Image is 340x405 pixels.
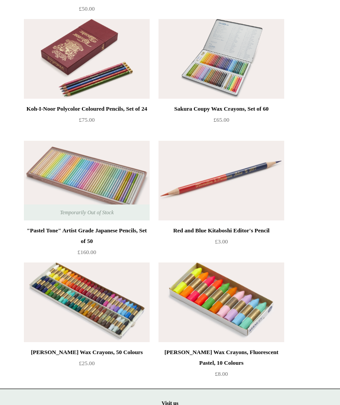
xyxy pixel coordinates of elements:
a: Sakura Coupy Wax Crayons, Set of 60 £65.00 [158,104,284,140]
span: £50.00 [79,5,95,12]
a: Koh-I-Noor Polycolor Coloured Pencils, Set of 24 Koh-I-Noor Polycolor Coloured Pencils, Set of 24 [24,19,150,99]
span: £65.00 [213,116,229,123]
a: Red and Blue Kitaboshi Editor's Pencil Red and Blue Kitaboshi Editor's Pencil [158,141,284,220]
a: [PERSON_NAME] Wax Crayons, 50 Colours £25.00 [24,347,150,383]
div: Koh-I-Noor Polycolor Coloured Pencils, Set of 24 [26,104,147,114]
a: Manley Wax Crayons, Fluorescent Pastel, 10 Colours Manley Wax Crayons, Fluorescent Pastel, 10 Col... [158,262,284,342]
span: Temporarily Out of Stock [51,204,122,220]
img: "Pastel Tone" Artist Grade Japanese Pencils, Set of 50 [24,141,150,220]
a: "Pastel Tone" Artist Grade Japanese Pencils, Set of 50 "Pastel Tone" Artist Grade Japanese Pencil... [24,141,150,220]
span: £3.00 [215,238,228,245]
a: Manley Wax Crayons, 50 Colours Manley Wax Crayons, 50 Colours [24,262,150,342]
a: Koh-I-Noor Polycolor Coloured Pencils, Set of 24 £75.00 [24,104,150,140]
img: Sakura Coupy Wax Crayons, Set of 60 [158,19,284,99]
div: Sakura Coupy Wax Crayons, Set of 60 [161,104,282,114]
img: Manley Wax Crayons, Fluorescent Pastel, 10 Colours [158,262,284,342]
div: [PERSON_NAME] Wax Crayons, 50 Colours [26,347,147,358]
div: Red and Blue Kitaboshi Editor's Pencil [161,225,282,236]
div: "Pastel Tone" Artist Grade Japanese Pencils, Set of 50 [26,225,147,247]
a: Sakura Coupy Wax Crayons, Set of 60 Sakura Coupy Wax Crayons, Set of 60 [158,19,284,99]
span: £8.00 [215,370,228,377]
img: Koh-I-Noor Polycolor Coloured Pencils, Set of 24 [24,19,150,99]
span: £25.00 [79,360,95,366]
span: £160.00 [77,249,96,255]
img: Red and Blue Kitaboshi Editor's Pencil [158,141,284,220]
span: £75.00 [79,116,95,123]
a: [PERSON_NAME] Wax Crayons, Fluorescent Pastel, 10 Colours £8.00 [158,347,284,383]
a: Red and Blue Kitaboshi Editor's Pencil £3.00 [158,225,284,262]
img: Manley Wax Crayons, 50 Colours [24,262,150,342]
a: "Pastel Tone" Artist Grade Japanese Pencils, Set of 50 £160.00 [24,225,150,262]
div: [PERSON_NAME] Wax Crayons, Fluorescent Pastel, 10 Colours [161,347,282,368]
